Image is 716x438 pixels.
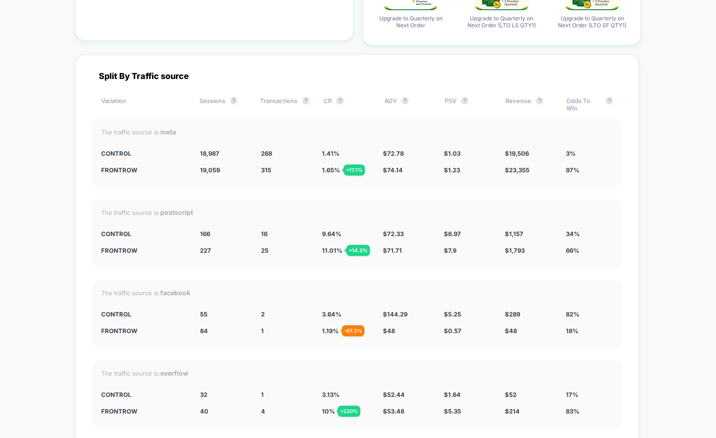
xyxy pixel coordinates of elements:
[323,97,370,112] div: CR
[200,166,220,174] span: 19,059
[101,150,186,157] div: CONTROL
[444,166,460,174] span: $ 1.23
[261,327,264,335] span: 1
[444,408,461,415] span: $ 5.35
[505,97,552,112] div: Revenue
[160,369,188,377] strong: everflow
[200,408,208,415] span: 40
[261,408,265,415] span: 4
[302,97,309,104] button: ?
[200,391,207,398] span: 32
[338,406,360,417] div: + 220 %
[101,310,186,318] div: CONTROL
[160,289,190,297] strong: facebook
[200,97,246,112] div: Sessions
[261,166,271,174] span: 315
[566,230,613,237] div: 34%
[566,97,613,112] div: Odds To Win
[322,166,340,174] span: 1.65 %
[200,310,207,318] span: 55
[383,310,407,318] span: $ 144.29
[558,15,627,29] span: Upgrade to Quarterly on Next Order (LTO SF QTY1)
[101,391,186,398] div: CONTROL
[322,150,340,157] span: 1.41 %
[261,150,272,157] span: 268
[566,310,613,318] div: 82%
[566,150,613,157] div: 3%
[322,391,340,398] span: 3.13 %
[261,247,268,254] span: 25
[505,150,529,157] span: $ 19,506
[566,166,613,174] div: 97%
[401,97,409,104] button: ?
[101,247,186,254] div: Frontrow
[445,97,491,112] div: PSV
[101,208,613,216] div: The traffic source is:
[261,230,267,237] span: 16
[505,310,520,318] span: $ 289
[322,408,335,415] span: 10 %
[384,97,431,112] div: AOV
[444,247,456,254] span: $ 7.9
[467,15,536,29] span: Upgrade to Quarterly on Next Order (LTO LS QTY1)
[566,391,613,398] div: 17%
[261,310,265,318] span: 2
[505,391,516,398] span: $ 52
[444,327,461,335] span: $ 0.57
[101,230,186,237] div: CONTROL
[200,327,208,335] span: 84
[230,97,237,104] button: ?
[101,128,613,136] div: The traffic source is:
[383,327,395,335] span: $ 48
[342,325,364,336] div: - 67.3 %
[444,150,461,157] span: $ 1.03
[444,310,461,318] span: $ 5.25
[101,369,613,377] div: The traffic source is:
[383,247,402,254] span: $ 71.71
[444,230,461,237] span: $ 6.97
[566,247,613,254] div: 66%
[92,71,622,81] div: Split By Traffic source
[505,247,525,254] span: $ 1,793
[101,408,186,415] div: Frontrow
[322,230,341,237] span: 9.64 %
[322,327,339,335] span: 1.19 %
[505,327,517,335] span: $ 48
[322,247,342,254] span: 11.01 %
[344,164,365,176] div: + 17.1 %
[383,408,404,415] span: $ 53.48
[505,230,523,237] span: $ 1,157
[200,150,219,157] span: 18,987
[101,166,186,174] div: Frontrow
[383,150,404,157] span: $ 72.78
[346,245,370,256] div: + 14.3 %
[505,166,529,174] span: $ 23,355
[261,391,264,398] span: 1
[101,327,186,335] div: Frontrow
[336,97,344,104] button: ?
[566,327,613,335] div: 18%
[383,230,404,237] span: $ 72.33
[101,289,613,297] div: The traffic source is:
[200,247,211,254] span: 227
[376,15,445,29] span: Upgrade to Quarterly on Next Order
[461,97,468,104] button: ?
[160,208,193,216] strong: postscript
[383,391,405,398] span: $ 52.44
[322,310,341,318] span: 3.64 %
[566,408,613,415] div: 83%
[383,166,403,174] span: $ 74.14
[200,230,210,237] span: 166
[536,97,543,104] button: ?
[101,97,186,112] div: Variation
[606,97,613,104] button: ?
[260,97,309,112] div: Transactions
[160,128,176,136] strong: meta
[444,391,461,398] span: $ 1.64
[505,408,520,415] span: $ 214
